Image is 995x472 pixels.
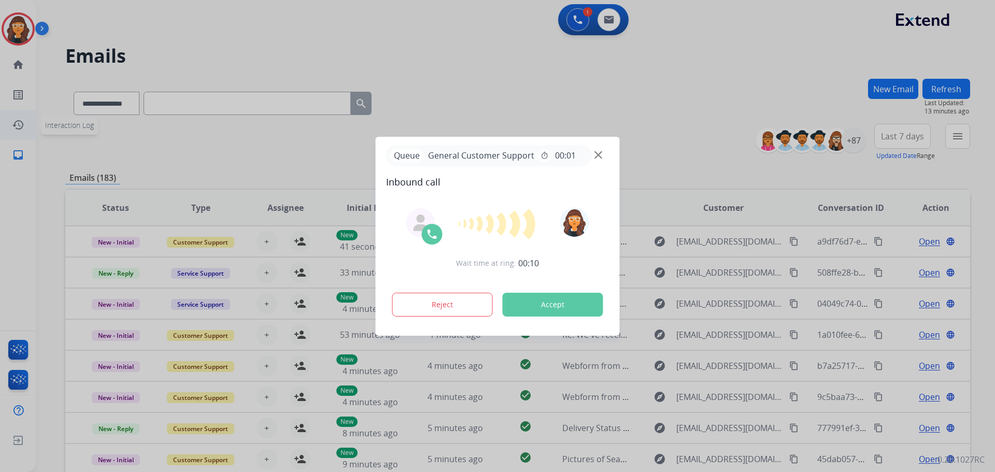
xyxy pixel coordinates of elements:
[518,257,539,269] span: 00:10
[560,208,589,237] img: avatar
[390,149,424,162] p: Queue
[456,258,516,268] span: Wait time at ring:
[594,151,602,159] img: close-button
[413,214,429,231] img: agent-avatar
[555,149,576,162] span: 00:01
[937,453,985,466] p: 0.20.1027RC
[503,293,603,317] button: Accept
[541,151,549,160] mat-icon: timer
[424,149,538,162] span: General Customer Support
[426,228,438,240] img: call-icon
[392,293,493,317] button: Reject
[386,175,609,189] span: Inbound call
